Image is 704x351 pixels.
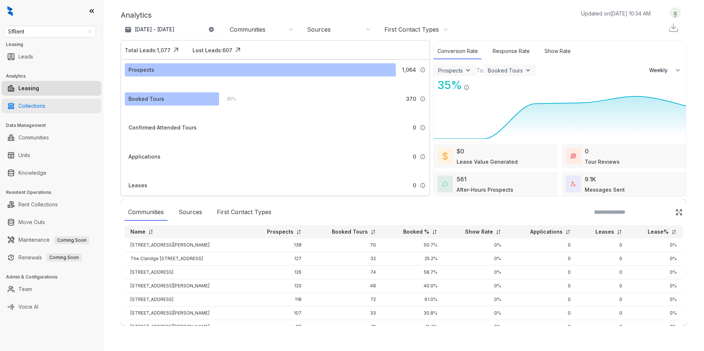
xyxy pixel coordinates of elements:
[124,306,246,320] td: [STREET_ADDRESS][PERSON_NAME]
[193,46,232,54] div: Lost Leads: 607
[507,293,577,306] td: 0
[443,238,507,252] td: 0%
[18,299,38,314] a: Voice AI
[6,189,103,196] h3: Resident Operations
[507,266,577,279] td: 0
[628,306,683,320] td: 0%
[384,25,439,33] div: First Contact Types
[671,229,677,235] img: sorting
[507,306,577,320] td: 0
[585,186,625,194] div: Messages Sent
[6,73,103,79] h3: Analytics
[18,148,30,163] a: Units
[668,22,679,33] img: Download
[129,66,154,74] div: Prospects
[420,154,426,160] img: Info
[18,250,82,265] a: RenewalsComing Soon
[1,250,101,265] li: Renewals
[406,95,416,103] span: 370
[469,78,481,89] img: Click Icon
[443,279,507,293] td: 0%
[434,77,462,93] div: 35 %
[628,266,683,279] td: 0%
[420,67,426,73] img: Info
[8,26,92,37] span: SfRent
[307,25,331,33] div: Sources
[530,228,563,235] p: Applications
[129,124,197,132] div: Confirmed Attended Tours
[246,238,307,252] td: 138
[6,274,103,280] h3: Admin & Configurations
[645,64,686,77] button: Weekly
[18,49,33,64] a: Leads
[124,293,246,306] td: [STREET_ADDRESS]
[382,306,443,320] td: 30.8%
[1,299,101,314] li: Voice AI
[1,282,101,297] li: Team
[577,266,628,279] td: 0
[6,41,103,48] h3: Leasing
[267,228,293,235] p: Prospects
[496,229,501,235] img: sorting
[18,215,45,230] a: Move Outs
[246,252,307,266] td: 127
[246,279,307,293] td: 120
[585,158,620,166] div: Tour Reviews
[489,43,534,59] div: Response Rate
[565,229,571,235] img: sorting
[402,66,416,74] span: 1,064
[382,266,443,279] td: 58.7%
[6,122,103,129] h3: Data Management
[219,95,236,103] div: 35 %
[307,293,382,306] td: 72
[130,228,145,235] p: Name
[457,158,518,166] div: Lease Value Generated
[46,253,82,262] span: Coming Soon
[121,10,152,21] p: Analytics
[577,279,628,293] td: 0
[170,45,182,56] img: Click Icon
[124,252,246,266] td: The Claridge [STREET_ADDRESS]
[432,229,437,235] img: sorting
[675,209,683,216] img: Click Icon
[585,175,596,184] div: 9.1K
[524,67,532,74] img: ViewFilterArrow
[507,238,577,252] td: 0
[1,215,101,230] li: Move Outs
[585,147,589,156] div: 0
[370,229,376,235] img: sorting
[332,228,368,235] p: Booked Tours
[124,320,246,334] td: [STREET_ADDRESS][PERSON_NAME]
[129,153,161,161] div: Applications
[577,320,628,334] td: 0
[457,147,464,156] div: $0
[246,266,307,279] td: 126
[246,293,307,306] td: 118
[382,252,443,266] td: 25.2%
[124,266,246,279] td: [STREET_ADDRESS]
[413,124,416,132] span: 0
[617,229,622,235] img: sorting
[443,293,507,306] td: 0%
[457,175,467,184] div: 561
[660,209,666,215] img: SearchIcon
[413,153,416,161] span: 0
[1,166,101,180] li: Knowledge
[18,99,45,113] a: Collections
[7,6,13,16] img: logo
[135,26,175,33] p: [DATE] - [DATE]
[577,293,628,306] td: 0
[443,266,507,279] td: 0%
[1,148,101,163] li: Units
[18,282,32,297] a: Team
[307,266,382,279] td: 74
[507,320,577,334] td: 0
[124,279,246,293] td: [STREET_ADDRESS][PERSON_NAME]
[577,238,628,252] td: 0
[382,293,443,306] td: 61.0%
[420,96,426,102] img: Info
[18,166,46,180] a: Knowledge
[577,306,628,320] td: 0
[382,279,443,293] td: 40.0%
[175,204,206,221] div: Sources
